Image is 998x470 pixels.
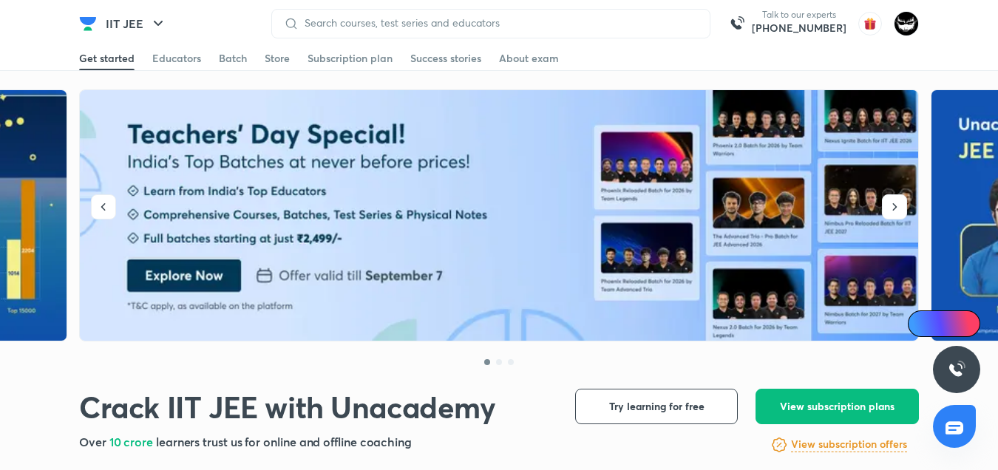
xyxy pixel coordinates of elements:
[752,21,846,35] a: [PHONE_NUMBER]
[152,51,201,66] div: Educators
[79,51,135,66] div: Get started
[791,437,907,452] h6: View subscription offers
[410,47,481,70] a: Success stories
[499,47,559,70] a: About exam
[79,434,109,449] span: Over
[499,51,559,66] div: About exam
[756,389,919,424] button: View subscription plans
[609,399,705,414] span: Try learning for free
[299,17,698,29] input: Search courses, test series and educators
[780,399,895,414] span: View subscription plans
[858,12,882,35] img: avatar
[575,389,738,424] button: Try learning for free
[152,47,201,70] a: Educators
[308,51,393,66] div: Subscription plan
[948,361,965,378] img: ttu
[156,434,412,449] span: learners trust us for online and offline coaching
[410,51,481,66] div: Success stories
[917,318,929,330] img: Icon
[265,47,290,70] a: Store
[932,318,971,330] span: Ai Doubts
[79,389,496,425] h1: Crack IIT JEE with Unacademy
[752,9,846,21] p: Talk to our experts
[79,15,97,33] img: Company Logo
[219,47,247,70] a: Batch
[894,11,919,36] img: ARSH Khan
[219,51,247,66] div: Batch
[79,47,135,70] a: Get started
[109,434,156,449] span: 10 crore
[308,47,393,70] a: Subscription plan
[97,9,176,38] button: IIT JEE
[908,310,980,337] a: Ai Doubts
[722,9,752,38] img: call-us
[791,436,907,454] a: View subscription offers
[265,51,290,66] div: Store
